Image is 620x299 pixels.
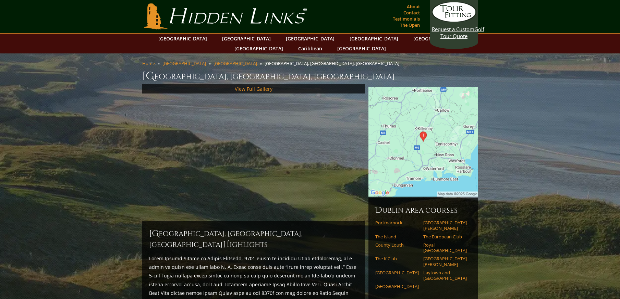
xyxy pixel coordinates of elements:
[231,43,287,53] a: [GEOGRAPHIC_DATA]
[375,220,419,225] a: Portmarnock
[405,2,422,11] a: About
[142,60,155,66] a: Home
[346,34,402,43] a: [GEOGRAPHIC_DATA]
[423,256,467,267] a: [GEOGRAPHIC_DATA][PERSON_NAME]
[410,34,465,43] a: [GEOGRAPHIC_DATA]
[149,228,358,250] h2: [GEOGRAPHIC_DATA], [GEOGRAPHIC_DATA], [GEOGRAPHIC_DATA] ighlights
[402,8,422,17] a: Contact
[375,256,419,261] a: The K Club
[155,34,210,43] a: [GEOGRAPHIC_DATA]
[423,220,467,231] a: [GEOGRAPHIC_DATA][PERSON_NAME]
[223,239,230,250] span: H
[219,34,274,43] a: [GEOGRAPHIC_DATA]
[432,2,476,39] a: Request a CustomGolf Tour Quote
[368,87,478,197] img: Google Map of Thomastown, Kilkenny, Ireland
[214,60,257,66] a: [GEOGRAPHIC_DATA]
[265,60,402,66] li: [GEOGRAPHIC_DATA], [GEOGRAPHIC_DATA], [GEOGRAPHIC_DATA]
[398,20,422,30] a: The Open
[423,242,467,253] a: Royal [GEOGRAPHIC_DATA]
[142,69,478,83] h1: [GEOGRAPHIC_DATA], [GEOGRAPHIC_DATA], [GEOGRAPHIC_DATA]
[423,270,467,281] a: Laytown and [GEOGRAPHIC_DATA]
[375,234,419,239] a: The Island
[295,43,326,53] a: Caribbean
[423,234,467,239] a: The European Club
[334,43,389,53] a: [GEOGRAPHIC_DATA]
[432,26,474,33] span: Request a Custom
[375,270,419,275] a: [GEOGRAPHIC_DATA]
[162,60,206,66] a: [GEOGRAPHIC_DATA]
[375,284,419,289] a: [GEOGRAPHIC_DATA]
[375,242,419,248] a: County Louth
[391,14,422,24] a: Testimonials
[235,86,272,92] a: View Full Gallery
[375,205,471,216] h6: Dublin Area Courses
[282,34,338,43] a: [GEOGRAPHIC_DATA]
